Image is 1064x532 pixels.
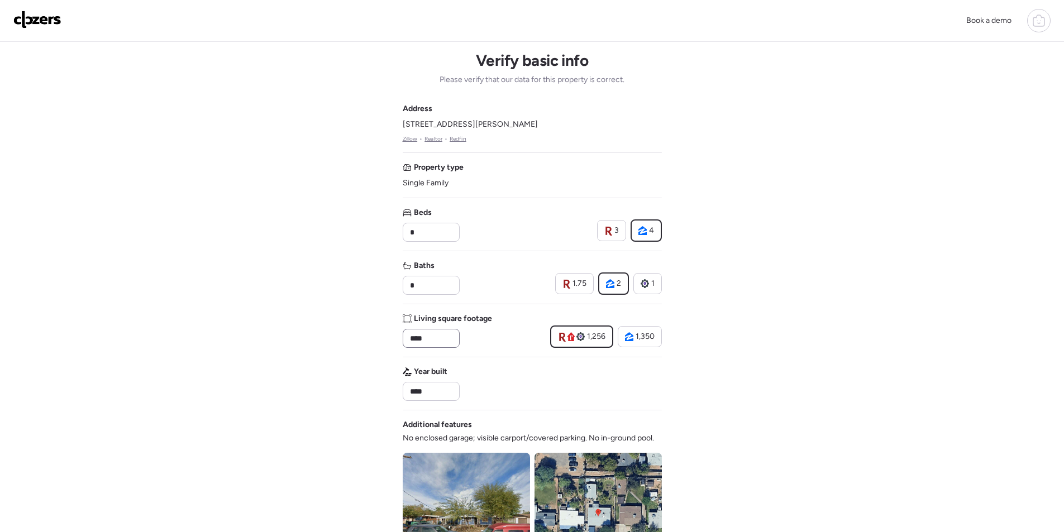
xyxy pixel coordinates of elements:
[651,278,655,289] span: 1
[403,433,654,444] span: No enclosed garage; visible carport/covered parking. No in-ground pool.
[414,366,447,377] span: Year built
[414,260,435,271] span: Baths
[450,135,466,143] a: Redfin
[614,225,619,236] span: 3
[445,135,447,143] span: •
[403,119,538,130] span: [STREET_ADDRESS][PERSON_NAME]
[414,162,464,173] span: Property type
[649,225,654,236] span: 4
[403,103,432,114] span: Address
[424,135,442,143] a: Realtor
[13,11,61,28] img: Logo
[440,74,624,85] span: Please verify that our data for this property is correct.
[587,331,605,342] span: 1,256
[403,419,472,430] span: Additional features
[403,135,418,143] a: Zillow
[617,278,621,289] span: 2
[414,313,492,324] span: Living square footage
[572,278,586,289] span: 1.75
[403,178,448,189] span: Single Family
[966,16,1011,25] span: Book a demo
[414,207,432,218] span: Beds
[636,331,655,342] span: 1,350
[476,51,588,70] h1: Verify basic info
[419,135,422,143] span: •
